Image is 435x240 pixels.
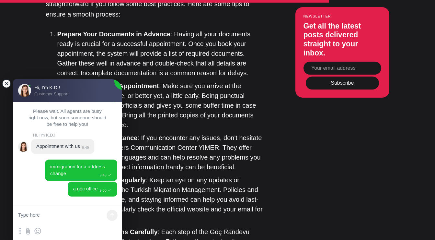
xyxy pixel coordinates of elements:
jdiv: 9:49 [98,173,112,177]
input: Your email address [303,62,381,75]
jdiv: 23.09.25 9:49:00 [13,108,122,133]
li: : Having all your documents ready is crucial for a successful appointment. Once you book your app... [57,29,263,78]
li: : Keep an eye on any updates or announcements from the Turkish Migration Management. Policies and... [57,175,263,224]
jdiv: Hi, I'm K.D.! [33,133,112,138]
jdiv: Appointment with us [36,143,80,149]
strong: Prepare Your Documents in Advance [57,30,171,38]
jdiv: 23.09.25 9:50:23 [68,182,117,196]
jdiv: 9:49 [80,146,89,150]
jdiv: 23.09.25 9:49:59 [45,160,117,181]
jdiv: immigration for a address change [50,164,106,176]
jdiv: Hi, I'm K.D.! [18,141,29,152]
jdiv: a goc office [73,186,97,191]
button: Subscribe [306,77,379,90]
li: : If you encounter any issues, don't hesitate to contact the Foreigners Communication Center YIME... [57,133,263,172]
jdiv: Please wait. All agents are busy right now, but soon someone should be free to help you! [18,108,117,127]
h3: Get all the latest posts delivered straight to your inbox. [303,22,381,57]
li: : Make sure you arrive at the migration office on time, or better yet, a little early. Being punc... [57,81,263,130]
small: Newsletter [303,14,381,18]
jdiv: 9:50 [98,188,112,192]
jdiv: 23.09.25 9:49:29 [31,139,94,154]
